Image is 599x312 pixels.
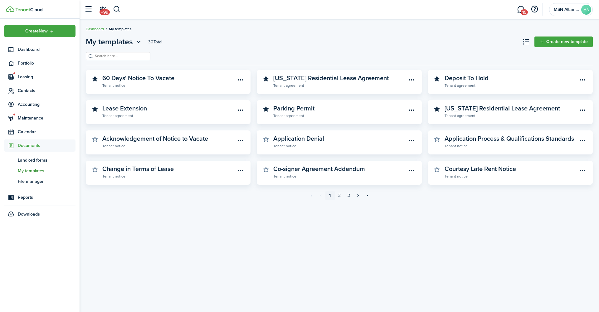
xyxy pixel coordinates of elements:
span: My templates [18,168,75,174]
span: 15 [521,9,528,15]
widget-stats-description: Courtesy Late Rent Notice [445,164,516,173]
widget-stats-subtitle: Tenant notice [445,143,577,149]
img: TenantCloud [6,6,14,12]
a: Courtesy Late Rent NoticeTenant notice [445,165,577,179]
button: Mark as favourite [90,135,99,144]
button: Open menu [86,36,143,47]
span: Landlord forms [18,157,75,163]
button: Unmark favourite [433,75,441,83]
button: Open sidebar [82,3,94,15]
button: Open menu [407,105,417,115]
widget-stats-subtitle: Tenant notice [102,143,235,149]
widget-stats-description: Application Denial [273,134,324,143]
widget-stats-description: Acknowledgement of Notice to Vacate [102,134,208,143]
button: Open menu [235,165,246,176]
widget-stats-subtitle: Tenant agreement [273,112,406,119]
button: Mark as favourite [90,165,99,174]
widget-stats-subtitle: Tenant notice [273,173,406,179]
widget-stats-subtitle: Tenant notice [445,173,577,179]
widget-stats-subtitle: Tenant agreement [273,82,406,88]
widget-stats-subtitle: Tenant agreement [102,112,235,119]
span: Dashboard [18,46,75,53]
a: Dashboard [4,43,75,56]
widget-stats-description: [US_STATE] Residential Lease Agreement [273,73,389,83]
widget-stats-description: 60 Days' Notice To Vacate [102,73,174,83]
button: Unmark favourite [90,75,99,83]
a: [US_STATE] Residential Lease AgreementTenant agreement [273,75,406,88]
button: Unmark favourite [261,105,270,114]
a: Application Process & Qualifications StandardsTenant notice [445,135,577,149]
button: Open menu [407,165,417,176]
widget-stats-description: Lease Extension [102,104,147,113]
a: Co-signer Agreement AddendumTenant notice [273,165,406,179]
widget-stats-subtitle: Tenant agreement [445,112,577,119]
a: Previous [316,191,325,200]
a: 3 [344,191,353,200]
button: Open menu [235,105,246,115]
button: Open menu [235,135,246,146]
span: MSN Altamesa LLC Series Series Guard Property Management [554,7,579,12]
widget-stats-description: Application Process & Qualifications Standards [445,134,574,143]
a: Last [363,191,372,200]
button: Search [113,4,121,15]
button: Open menu [577,135,588,146]
span: Contacts [18,87,75,94]
button: Open menu [577,105,588,115]
button: Open menu [4,25,75,37]
a: File manager [4,176,75,187]
span: +99 [100,9,110,15]
a: Reports [4,191,75,203]
avatar-text: MA [581,5,591,15]
button: Mark as favourite [433,165,441,174]
input: Search here... [93,53,148,59]
a: Lease ExtensionTenant agreement [102,105,235,119]
button: Mark as favourite [261,165,270,174]
button: Open menu [577,165,588,176]
a: Dashboard [86,26,104,32]
span: Maintenance [18,115,75,121]
button: Unmark favourite [90,105,99,114]
widget-stats-description: Change in Terms of Lease [102,164,174,173]
widget-stats-description: Parking Permit [273,104,314,113]
span: Accounting [18,101,75,108]
span: Calendar [18,129,75,135]
widget-stats-subtitle: Tenant notice [102,173,235,179]
a: [US_STATE] Residential Lease AgreementTenant agreement [445,105,577,119]
button: My templates [86,36,143,47]
a: Landlord forms [4,155,75,165]
widget-stats-description: Co-signer Agreement Addendum [273,164,365,173]
a: Create new template [534,37,593,47]
widget-stats-description: Deposit To Hold [445,73,489,83]
span: Create New [25,29,48,33]
header-page-total: 30 Total [148,39,162,45]
span: Leasing [18,74,75,80]
img: TenantCloud [15,8,42,12]
a: Deposit To HoldTenant agreement [445,75,577,88]
button: Open menu [407,75,417,85]
button: Open menu [407,135,417,146]
span: My templates [109,26,132,32]
a: Next [353,191,363,200]
span: My templates [86,36,133,47]
button: Mark as favourite [433,135,441,144]
span: Documents [18,142,75,149]
button: Open menu [235,75,246,85]
a: 2 [335,191,344,200]
a: My templates [4,165,75,176]
widget-stats-subtitle: Tenant notice [273,143,406,149]
span: Portfolio [18,60,75,66]
a: 1 [325,191,335,200]
button: Mark as favourite [261,135,270,144]
button: Unmark favourite [261,75,270,83]
widget-stats-subtitle: Tenant notice [102,82,235,88]
a: First [307,191,316,200]
widget-stats-description: [US_STATE] Residential Lease Agreement [445,104,560,113]
a: Application DenialTenant notice [273,135,406,149]
a: 60 Days' Notice To VacateTenant notice [102,75,235,88]
widget-stats-subtitle: Tenant agreement [445,82,577,88]
span: Reports [18,194,75,201]
button: Open menu [577,75,588,85]
a: Acknowledgement of Notice to VacateTenant notice [102,135,235,149]
a: Parking PermitTenant agreement [273,105,406,119]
